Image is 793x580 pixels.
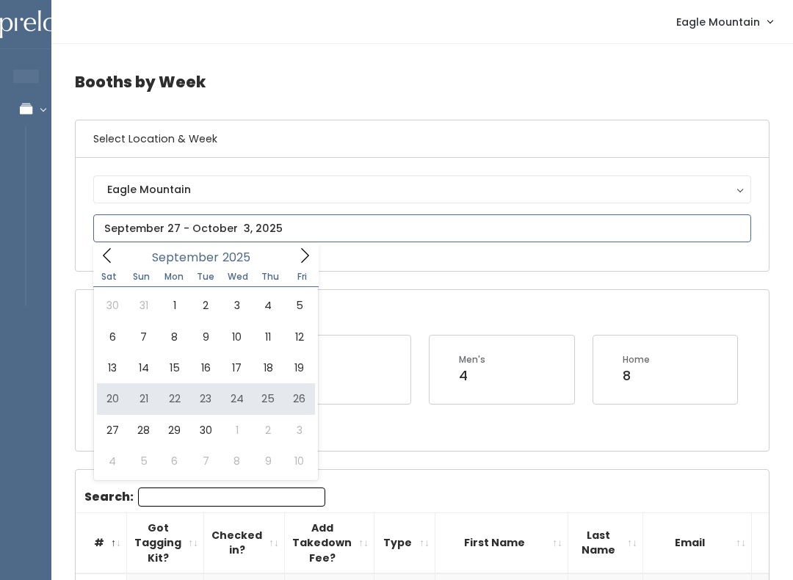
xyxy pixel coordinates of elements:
[190,322,221,352] span: September 9, 2025
[459,353,485,366] div: Men's
[222,383,253,414] span: September 24, 2025
[283,383,314,414] span: September 26, 2025
[189,272,222,281] span: Tue
[93,214,751,242] input: September 27 - October 3, 2025
[128,446,159,476] span: October 5, 2025
[568,512,643,573] th: Last Name: activate to sort column ascending
[254,272,286,281] span: Thu
[676,14,760,30] span: Eagle Mountain
[459,366,485,385] div: 4
[158,272,190,281] span: Mon
[190,290,221,321] span: September 2, 2025
[222,290,253,321] span: September 3, 2025
[159,290,190,321] span: September 1, 2025
[126,272,158,281] span: Sun
[204,512,285,573] th: Checked in?: activate to sort column ascending
[76,120,769,158] h6: Select Location & Week
[435,512,568,573] th: First Name: activate to sort column ascending
[93,272,126,281] span: Sat
[97,290,128,321] span: August 30, 2025
[219,248,263,267] input: Year
[222,272,254,281] span: Wed
[190,383,221,414] span: September 23, 2025
[283,415,314,446] span: October 3, 2025
[623,366,650,385] div: 8
[253,383,283,414] span: September 25, 2025
[623,353,650,366] div: Home
[253,446,283,476] span: October 9, 2025
[286,272,319,281] span: Fri
[662,6,787,37] a: Eagle Mountain
[190,415,221,446] span: September 30, 2025
[159,352,190,383] span: September 15, 2025
[128,415,159,446] span: September 28, 2025
[253,290,283,321] span: September 4, 2025
[374,512,435,573] th: Type: activate to sort column ascending
[75,62,770,102] h4: Booths by Week
[222,352,253,383] span: September 17, 2025
[283,352,314,383] span: September 19, 2025
[97,446,128,476] span: October 4, 2025
[222,415,253,446] span: October 1, 2025
[643,512,752,573] th: Email: activate to sort column ascending
[190,446,221,476] span: October 7, 2025
[222,322,253,352] span: September 10, 2025
[127,512,204,573] th: Got Tagging Kit?: activate to sort column ascending
[190,352,221,383] span: September 16, 2025
[159,446,190,476] span: October 6, 2025
[84,487,325,507] label: Search:
[138,487,325,507] input: Search:
[253,322,283,352] span: September 11, 2025
[283,446,314,476] span: October 10, 2025
[283,290,314,321] span: September 5, 2025
[128,322,159,352] span: September 7, 2025
[97,352,128,383] span: September 13, 2025
[159,383,190,414] span: September 22, 2025
[97,415,128,446] span: September 27, 2025
[97,383,128,414] span: September 20, 2025
[253,352,283,383] span: September 18, 2025
[107,181,737,197] div: Eagle Mountain
[222,446,253,476] span: October 8, 2025
[159,415,190,446] span: September 29, 2025
[283,322,314,352] span: September 12, 2025
[93,175,751,203] button: Eagle Mountain
[97,322,128,352] span: September 6, 2025
[128,290,159,321] span: August 31, 2025
[253,415,283,446] span: October 2, 2025
[159,322,190,352] span: September 8, 2025
[128,352,159,383] span: September 14, 2025
[76,512,127,573] th: #: activate to sort column descending
[128,383,159,414] span: September 21, 2025
[152,252,219,264] span: September
[285,512,374,573] th: Add Takedown Fee?: activate to sort column ascending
